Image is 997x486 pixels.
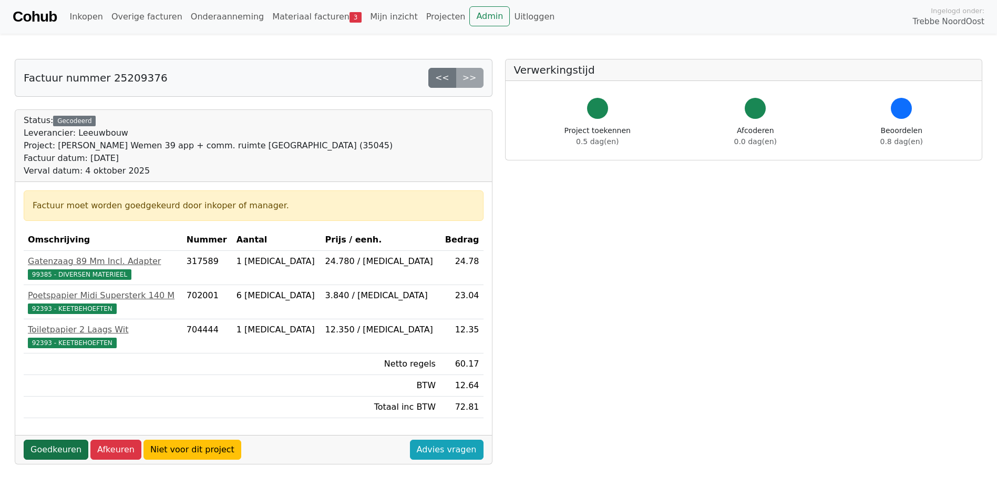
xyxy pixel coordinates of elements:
a: Inkopen [65,6,107,27]
a: Gatenzaag 89 Mm Incl. Adapter99385 - DIVERSEN MATERIEEL [28,255,178,280]
div: Status: [24,114,393,177]
a: Materiaal facturen3 [268,6,366,27]
td: 702001 [182,285,232,319]
div: 3.840 / [MEDICAL_DATA] [325,289,436,302]
div: 1 [MEDICAL_DATA] [237,255,317,268]
th: Nummer [182,229,232,251]
a: Uitloggen [510,6,559,27]
a: Poetspapier Midi Supersterk 140 M92393 - KEETBEHOEFTEN [28,289,178,315]
a: Cohub [13,4,57,29]
td: 72.81 [440,397,484,418]
a: Goedkeuren [24,440,88,460]
span: 0.8 dag(en) [880,137,923,146]
span: 0.0 dag(en) [734,137,777,146]
a: Advies vragen [410,440,484,460]
td: 24.78 [440,251,484,285]
a: Onderaanneming [187,6,268,27]
div: 1 [MEDICAL_DATA] [237,323,317,336]
div: Beoordelen [880,125,923,147]
div: Leverancier: Leeuwbouw [24,127,393,139]
td: Netto regels [321,353,440,375]
div: Toiletpapier 2 Laags Wit [28,323,178,336]
th: Bedrag [440,229,484,251]
h5: Verwerkingstijd [514,64,974,76]
div: Project: [PERSON_NAME] Wemen 39 app + comm. ruimte [GEOGRAPHIC_DATA] (35045) [24,139,393,152]
div: Factuur moet worden goedgekeurd door inkoper of manager. [33,199,475,212]
th: Aantal [232,229,321,251]
div: Factuur datum: [DATE] [24,152,393,165]
div: Poetspapier Midi Supersterk 140 M [28,289,178,302]
div: 12.350 / [MEDICAL_DATA] [325,323,436,336]
div: Project toekennen [564,125,631,147]
td: 23.04 [440,285,484,319]
td: 60.17 [440,353,484,375]
span: 3 [350,12,362,23]
a: Mijn inzicht [366,6,422,27]
th: Prijs / eenh. [321,229,440,251]
td: Totaal inc BTW [321,397,440,418]
th: Omschrijving [24,229,182,251]
h5: Factuur nummer 25209376 [24,72,168,84]
span: 92393 - KEETBEHOEFTEN [28,338,117,348]
a: Niet voor dit project [143,440,241,460]
span: Ingelogd onder: [931,6,984,16]
div: Afcoderen [734,125,777,147]
td: BTW [321,375,440,397]
span: 92393 - KEETBEHOEFTEN [28,303,117,314]
span: 0.5 dag(en) [576,137,619,146]
a: Projecten [422,6,470,27]
div: Gatenzaag 89 Mm Incl. Adapter [28,255,178,268]
a: Admin [469,6,510,26]
span: Trebbe NoordOost [913,16,984,28]
td: 12.35 [440,319,484,353]
div: 6 [MEDICAL_DATA] [237,289,317,302]
a: << [428,68,456,88]
a: Overige facturen [107,6,187,27]
span: 99385 - DIVERSEN MATERIEEL [28,269,131,280]
div: 24.780 / [MEDICAL_DATA] [325,255,436,268]
td: 12.64 [440,375,484,397]
div: Gecodeerd [53,116,96,126]
a: Toiletpapier 2 Laags Wit92393 - KEETBEHOEFTEN [28,323,178,349]
td: 704444 [182,319,232,353]
a: Afkeuren [90,440,141,460]
td: 317589 [182,251,232,285]
div: Verval datum: 4 oktober 2025 [24,165,393,177]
